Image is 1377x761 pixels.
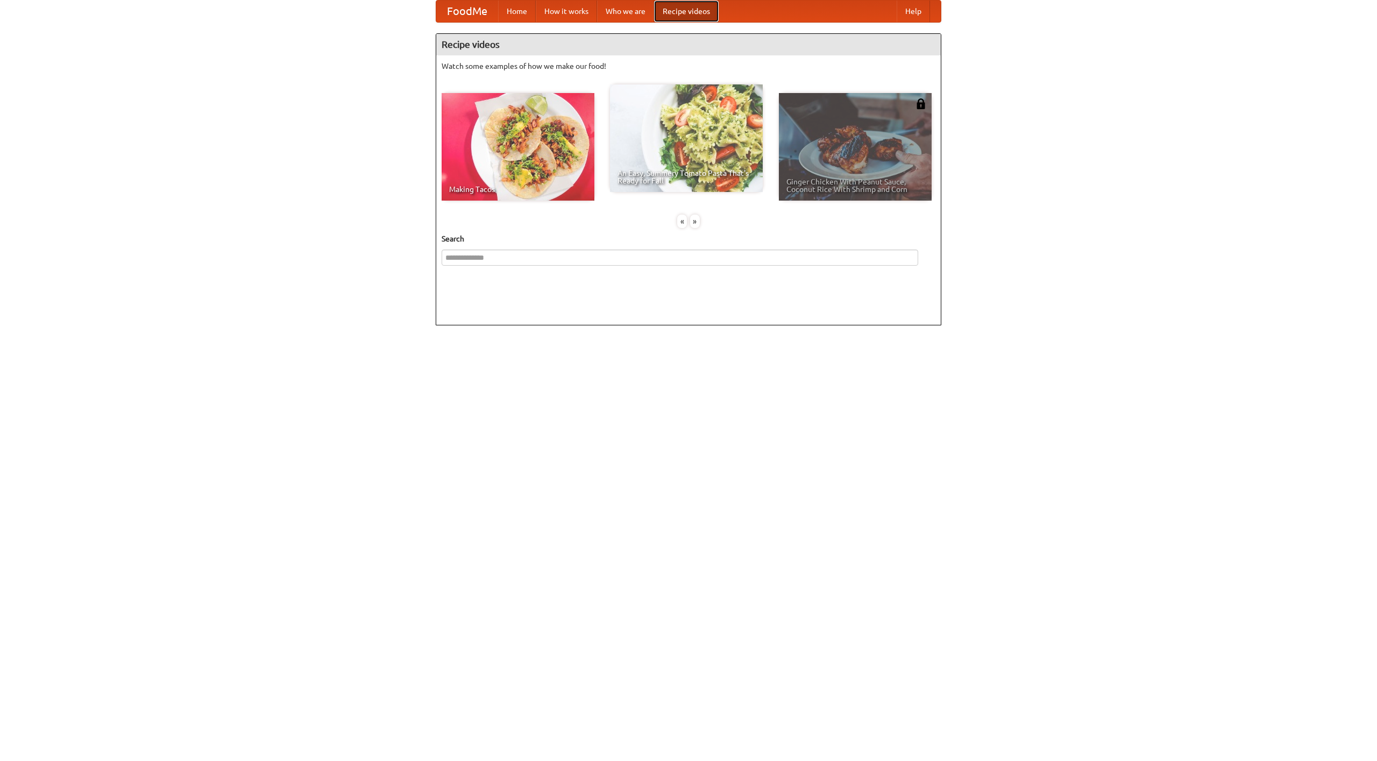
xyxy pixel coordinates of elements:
div: « [677,215,687,228]
span: An Easy, Summery Tomato Pasta That's Ready for Fall [617,169,755,184]
p: Watch some examples of how we make our food! [442,61,935,72]
a: An Easy, Summery Tomato Pasta That's Ready for Fall [610,84,763,192]
a: Making Tacos [442,93,594,201]
div: » [690,215,700,228]
a: FoodMe [436,1,498,22]
a: How it works [536,1,597,22]
span: Making Tacos [449,186,587,193]
h4: Recipe videos [436,34,941,55]
h5: Search [442,233,935,244]
a: Who we are [597,1,654,22]
a: Recipe videos [654,1,719,22]
img: 483408.png [915,98,926,109]
a: Help [897,1,930,22]
a: Home [498,1,536,22]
